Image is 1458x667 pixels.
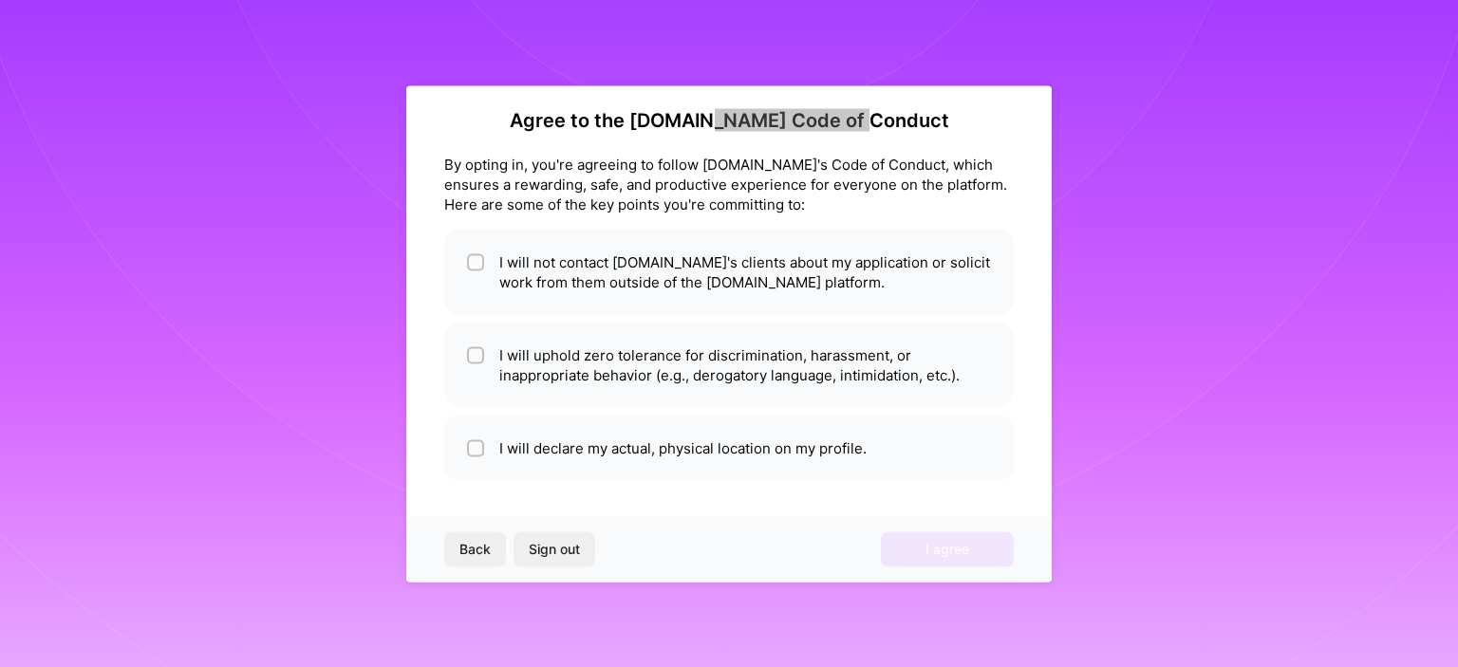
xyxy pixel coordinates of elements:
button: Back [444,532,506,566]
li: I will not contact [DOMAIN_NAME]'s clients about my application or solicit work from them outside... [444,229,1014,314]
div: By opting in, you're agreeing to follow [DOMAIN_NAME]'s Code of Conduct, which ensures a rewardin... [444,154,1014,213]
span: Sign out [529,540,580,559]
button: Sign out [514,532,595,566]
li: I will uphold zero tolerance for discrimination, harassment, or inappropriate behavior (e.g., der... [444,322,1014,407]
span: Back [459,540,491,559]
li: I will declare my actual, physical location on my profile. [444,415,1014,480]
h2: Agree to the [DOMAIN_NAME] Code of Conduct [444,108,1014,131]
